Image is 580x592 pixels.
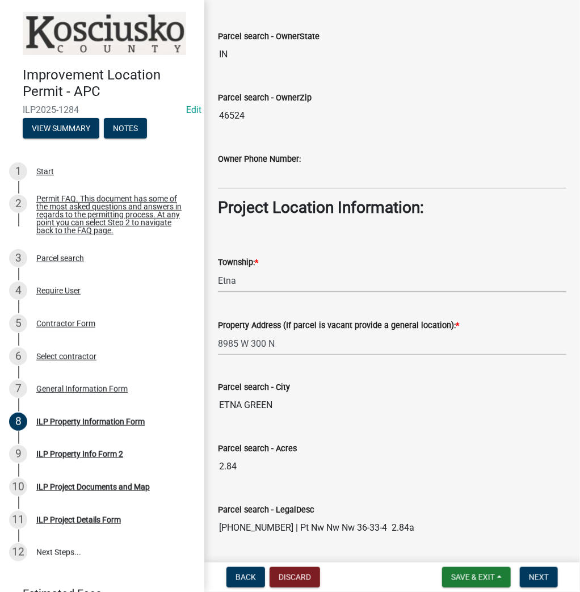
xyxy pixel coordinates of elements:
[9,249,27,267] div: 3
[218,384,290,392] label: Parcel search - City
[218,33,320,41] label: Parcel search - OwnerState
[218,94,312,102] label: Parcel search - OwnerZip
[23,104,182,115] span: ILP2025-1284
[236,573,256,582] span: Back
[186,104,201,115] a: Edit
[9,347,27,366] div: 6
[36,254,84,262] div: Parcel search
[36,483,150,491] div: ILP Project Documents and Map
[36,385,128,393] div: General Information Form
[23,124,99,133] wm-modal-confirm: Summary
[36,352,96,360] div: Select contractor
[218,445,297,453] label: Parcel search - Acres
[9,162,27,180] div: 1
[36,287,81,295] div: Require User
[104,124,147,133] wm-modal-confirm: Notes
[218,156,301,163] label: Owner Phone Number:
[529,573,549,582] span: Next
[226,567,265,587] button: Back
[23,67,195,100] h4: Improvement Location Permit - APC
[36,516,121,524] div: ILP Project Details Form
[218,506,314,514] label: Parcel search - LegalDesc
[36,195,186,234] div: Permit FAQ. This document has some of the most asked questions and answers in regards to the perm...
[36,450,123,458] div: ILP Property Info Form 2
[270,567,320,587] button: Discard
[23,12,186,55] img: Kosciusko County, Indiana
[9,282,27,300] div: 4
[218,259,258,267] label: Township:
[9,380,27,398] div: 7
[9,511,27,529] div: 11
[9,195,27,213] div: 2
[451,573,495,582] span: Save & Exit
[520,567,558,587] button: Next
[442,567,511,587] button: Save & Exit
[9,413,27,431] div: 8
[186,104,201,115] wm-modal-confirm: Edit Application Number
[9,543,27,561] div: 12
[104,118,147,138] button: Notes
[23,118,99,138] button: View Summary
[36,320,95,328] div: Contractor Form
[36,418,145,426] div: ILP Property Information Form
[36,167,54,175] div: Start
[218,198,424,217] strong: Project Location Information:
[9,445,27,463] div: 9
[9,314,27,333] div: 5
[9,478,27,496] div: 10
[218,322,459,330] label: Property Address (If parcel is vacant provide a general location):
